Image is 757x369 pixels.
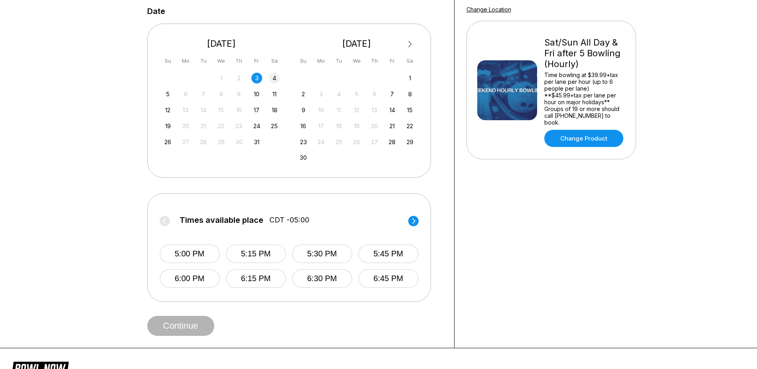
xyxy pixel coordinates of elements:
div: Choose Saturday, November 15th, 2025 [405,105,415,115]
div: Not available Wednesday, October 1st, 2025 [216,73,227,83]
div: Choose Saturday, October 25th, 2025 [269,121,280,131]
div: Choose Friday, November 28th, 2025 [387,137,397,147]
div: Not available Thursday, October 23rd, 2025 [233,121,244,131]
span: Times available place [180,216,263,224]
div: Choose Sunday, October 19th, 2025 [162,121,173,131]
div: Not available Monday, November 10th, 2025 [316,105,326,115]
div: Choose Saturday, November 1st, 2025 [405,73,415,83]
div: [DATE] [295,38,419,49]
div: Su [162,56,173,66]
div: Not available Wednesday, November 19th, 2025 [351,121,362,131]
div: Not available Wednesday, October 22nd, 2025 [216,121,227,131]
span: CDT -05:00 [269,216,309,224]
div: Choose Sunday, November 23rd, 2025 [298,137,309,147]
div: Not available Wednesday, November 26th, 2025 [351,137,362,147]
a: Change Location [466,6,511,13]
img: Sat/Sun All Day & Fri after 5 Bowling (Hourly) [477,60,537,120]
div: Not available Monday, November 3rd, 2025 [316,89,326,99]
div: Not available Thursday, October 16th, 2025 [233,105,244,115]
div: Choose Friday, November 14th, 2025 [387,105,397,115]
div: Choose Friday, November 7th, 2025 [387,89,397,99]
button: 5:15 PM [226,244,286,263]
button: 5:45 PM [358,244,419,263]
div: month 2025-10 [162,72,281,147]
div: Choose Sunday, November 2nd, 2025 [298,89,309,99]
div: Not available Wednesday, October 15th, 2025 [216,105,227,115]
div: Th [369,56,380,66]
div: Time bowling at $39.99+tax per lane per hour (up to 6 people per lane) **$45.99+tax per lane per ... [544,71,625,126]
div: Not available Tuesday, November 11th, 2025 [334,105,344,115]
div: Choose Friday, October 31st, 2025 [251,137,262,147]
div: Not available Tuesday, November 18th, 2025 [334,121,344,131]
div: Not available Tuesday, October 28th, 2025 [198,137,209,147]
div: Not available Wednesday, November 12th, 2025 [351,105,362,115]
button: 5:30 PM [292,244,352,263]
div: Choose Saturday, October 11th, 2025 [269,89,280,99]
div: Mo [316,56,326,66]
div: Choose Sunday, October 5th, 2025 [162,89,173,99]
button: Next Month [404,38,417,51]
div: Choose Friday, October 24th, 2025 [251,121,262,131]
div: Not available Thursday, November 6th, 2025 [369,89,380,99]
div: Not available Monday, October 6th, 2025 [180,89,191,99]
div: Choose Sunday, October 26th, 2025 [162,137,173,147]
div: Choose Saturday, November 8th, 2025 [405,89,415,99]
div: Not available Monday, November 24th, 2025 [316,137,326,147]
div: Not available Thursday, November 20th, 2025 [369,121,380,131]
div: Choose Sunday, October 12th, 2025 [162,105,173,115]
div: Not available Tuesday, October 7th, 2025 [198,89,209,99]
div: Not available Wednesday, October 29th, 2025 [216,137,227,147]
button: 6:15 PM [226,269,286,288]
div: Not available Thursday, November 27th, 2025 [369,137,380,147]
a: Change Product [544,130,623,147]
div: Choose Friday, October 3rd, 2025 [251,73,262,83]
div: Th [233,56,244,66]
div: Choose Friday, October 17th, 2025 [251,105,262,115]
div: Choose Sunday, November 9th, 2025 [298,105,309,115]
div: Choose Sunday, November 30th, 2025 [298,152,309,163]
div: Choose Saturday, November 29th, 2025 [405,137,415,147]
div: Tu [334,56,344,66]
button: 6:30 PM [292,269,352,288]
div: Not available Thursday, November 13th, 2025 [369,105,380,115]
div: Tu [198,56,209,66]
div: Not available Wednesday, November 5th, 2025 [351,89,362,99]
div: Not available Monday, October 13th, 2025 [180,105,191,115]
button: 6:45 PM [358,269,419,288]
div: Fr [387,56,397,66]
button: 5:00 PM [160,244,220,263]
div: Not available Monday, October 27th, 2025 [180,137,191,147]
div: Not available Tuesday, November 25th, 2025 [334,137,344,147]
div: Mo [180,56,191,66]
div: Not available Monday, October 20th, 2025 [180,121,191,131]
div: Not available Wednesday, October 8th, 2025 [216,89,227,99]
div: Choose Friday, October 10th, 2025 [251,89,262,99]
div: We [351,56,362,66]
div: Su [298,56,309,66]
div: Choose Friday, November 21st, 2025 [387,121,397,131]
div: [DATE] [160,38,283,49]
div: Not available Thursday, October 30th, 2025 [233,137,244,147]
div: month 2025-11 [297,72,417,163]
div: Choose Saturday, October 18th, 2025 [269,105,280,115]
div: Choose Saturday, October 4th, 2025 [269,73,280,83]
div: Sat/Sun All Day & Fri after 5 Bowling (Hourly) [544,37,625,69]
div: We [216,56,227,66]
label: Date [147,7,165,16]
div: Not available Thursday, October 9th, 2025 [233,89,244,99]
div: Not available Tuesday, October 14th, 2025 [198,105,209,115]
div: Not available Thursday, October 2nd, 2025 [233,73,244,83]
div: Fr [251,56,262,66]
div: Not available Tuesday, November 4th, 2025 [334,89,344,99]
div: Not available Monday, November 17th, 2025 [316,121,326,131]
div: Sa [269,56,280,66]
div: Choose Saturday, November 22nd, 2025 [405,121,415,131]
div: Not available Tuesday, October 21st, 2025 [198,121,209,131]
div: Sa [405,56,415,66]
button: 6:00 PM [160,269,220,288]
div: Choose Sunday, November 16th, 2025 [298,121,309,131]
